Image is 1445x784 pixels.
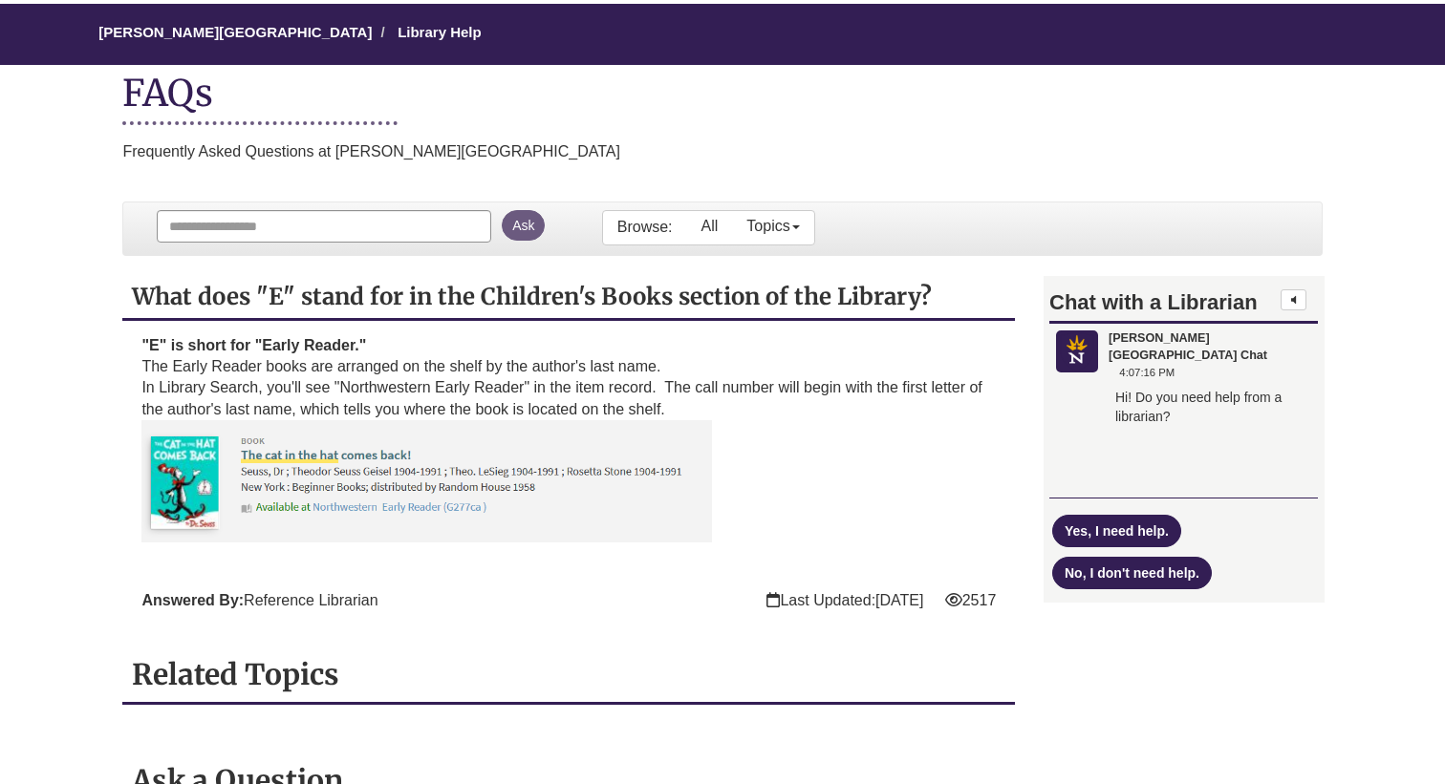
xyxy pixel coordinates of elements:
a: Library Help [398,24,482,40]
h1: FAQs [122,74,398,124]
span: What does "E" stand for in the Children's Books section of the Library? [132,282,932,311]
a: Topics [732,211,813,242]
iframe: Chat Widget [1045,277,1323,602]
h2: Related Topics [132,656,1005,692]
button: Ask [502,210,545,241]
span: "E" is short for "Early Reader [141,337,355,353]
a: All [687,211,733,242]
a: [PERSON_NAME][GEOGRAPHIC_DATA] [98,24,372,40]
span: Last Updated [766,592,923,608]
span: In Library Search, you'll see "Northwestern Early Reader" in the item record. The call number wil... [141,379,981,416]
span: Reference Librarian [141,592,377,608]
span: Last Updated: [780,592,875,608]
p: Browse: [617,217,673,238]
div: Chat Widget [1044,276,1322,603]
span: The Early Reader books are arranged on the shelf by the author's last name. [141,358,660,374]
span: Views [945,592,997,608]
strong: Answered By: [141,592,244,608]
div: Frequently Asked Questions at [PERSON_NAME][GEOGRAPHIC_DATA] [122,135,619,164]
img: CatinHat.png [141,420,712,542]
span: ." [355,337,366,353]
